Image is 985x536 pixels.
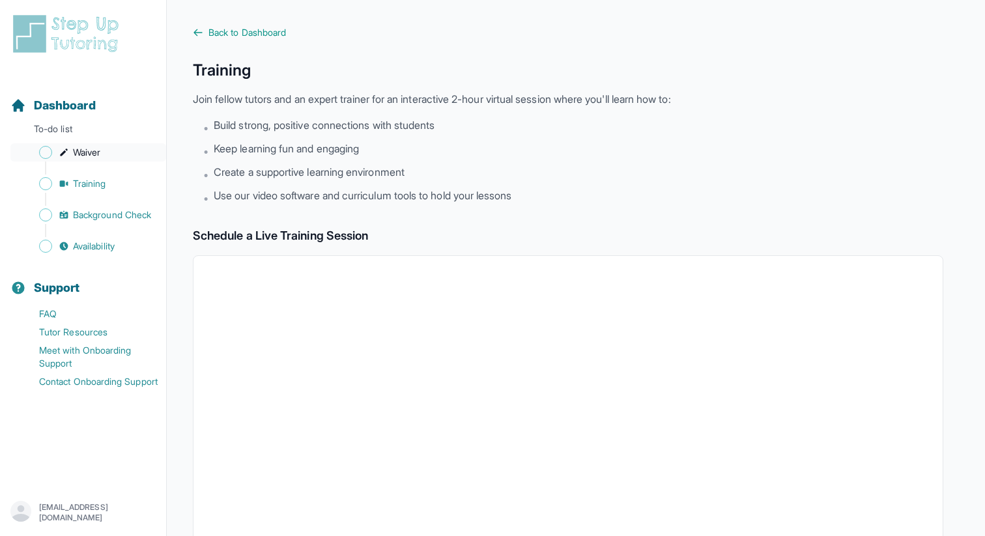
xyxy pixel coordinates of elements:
[34,279,80,297] span: Support
[10,373,166,391] a: Contact Onboarding Support
[214,164,405,180] span: Create a supportive learning environment
[203,120,208,135] span: •
[10,323,166,341] a: Tutor Resources
[10,341,166,373] a: Meet with Onboarding Support
[5,122,161,141] p: To-do list
[39,502,156,523] p: [EMAIL_ADDRESS][DOMAIN_NAME]
[193,60,943,81] h1: Training
[10,96,96,115] a: Dashboard
[208,26,286,39] span: Back to Dashboard
[10,501,156,524] button: [EMAIL_ADDRESS][DOMAIN_NAME]
[10,13,126,55] img: logo
[10,237,166,255] a: Availability
[203,143,208,159] span: •
[193,91,943,107] p: Join fellow tutors and an expert trainer for an interactive 2-hour virtual session where you'll l...
[214,117,435,133] span: Build strong, positive connections with students
[203,190,208,206] span: •
[73,208,151,221] span: Background Check
[10,175,166,193] a: Training
[73,240,115,253] span: Availability
[214,188,511,203] span: Use our video software and curriculum tools to hold your lessons
[193,26,943,39] a: Back to Dashboard
[73,177,106,190] span: Training
[10,206,166,224] a: Background Check
[5,76,161,120] button: Dashboard
[5,258,161,302] button: Support
[193,227,943,245] h2: Schedule a Live Training Session
[73,146,100,159] span: Waiver
[34,96,96,115] span: Dashboard
[10,305,166,323] a: FAQ
[214,141,359,156] span: Keep learning fun and engaging
[10,143,166,162] a: Waiver
[203,167,208,182] span: •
